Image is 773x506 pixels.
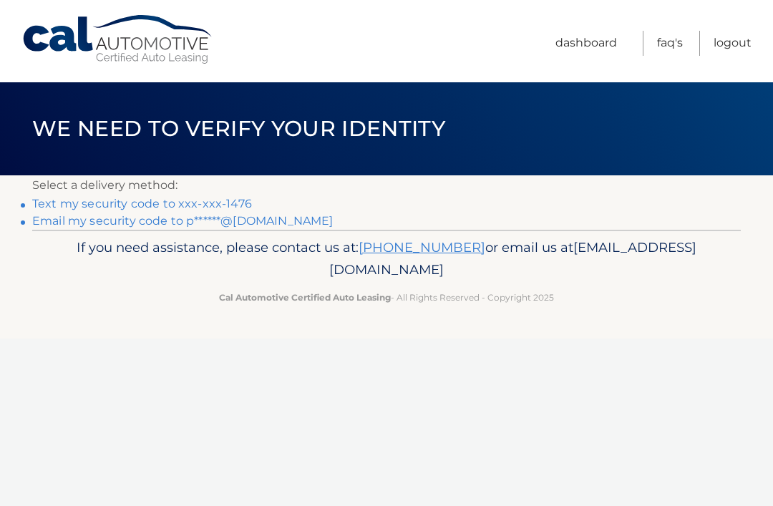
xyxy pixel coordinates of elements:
a: Text my security code to xxx-xxx-1476 [32,197,252,210]
a: Logout [714,31,752,56]
a: FAQ's [657,31,683,56]
a: Dashboard [555,31,617,56]
strong: Cal Automotive Certified Auto Leasing [219,292,391,303]
a: [PHONE_NUMBER] [359,239,485,256]
a: Cal Automotive [21,14,215,65]
span: We need to verify your identity [32,115,445,142]
a: Email my security code to p******@[DOMAIN_NAME] [32,214,334,228]
p: - All Rights Reserved - Copyright 2025 [54,290,719,305]
p: Select a delivery method: [32,175,741,195]
p: If you need assistance, please contact us at: or email us at [54,236,719,282]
